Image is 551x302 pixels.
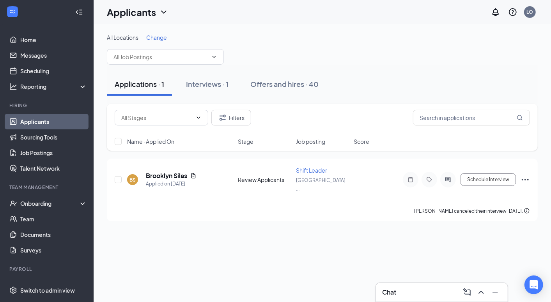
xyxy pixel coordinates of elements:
span: Change [146,34,167,41]
button: ComposeMessage [461,286,473,298]
h1: Applicants [107,5,156,19]
svg: ChevronDown [159,7,168,17]
button: Filter Filters [211,110,251,125]
input: Search in applications [413,110,530,125]
div: Switch to admin view [20,286,75,294]
a: Home [20,32,87,48]
div: Team Management [9,184,85,191]
a: Scheduling [20,63,87,79]
span: Stage [238,138,254,145]
svg: Settings [9,286,17,294]
div: Applications · 1 [115,79,164,89]
a: Job Postings [20,145,87,161]
div: Interviews · 1 [186,79,229,89]
svg: MagnifyingGlass [517,115,523,121]
input: All Stages [121,113,192,122]
a: Team [20,211,87,227]
svg: Minimize [491,288,500,297]
svg: ActiveChat [443,177,453,183]
div: BS [129,177,136,183]
h3: Chat [382,288,396,297]
svg: Analysis [9,83,17,90]
div: Applied on [DATE] [146,180,197,188]
div: [PERSON_NAME] canceled their interview [DATE]. [414,207,530,215]
input: All Job Postings [113,53,208,61]
svg: QuestionInfo [508,7,517,17]
div: LO [527,9,533,15]
a: Surveys [20,242,87,258]
svg: ChevronDown [211,54,217,60]
a: Documents [20,227,87,242]
svg: Document [190,173,197,179]
span: Name · Applied On [127,138,174,145]
span: All Locations [107,34,138,41]
svg: Info [524,208,530,214]
svg: Ellipses [521,175,530,184]
h5: Brooklyn Silas [146,171,187,180]
button: Minimize [489,286,501,298]
span: Job posting [296,138,325,145]
div: Reporting [20,83,87,90]
svg: Tag [425,177,434,183]
div: Onboarding [20,200,80,207]
span: [GEOGRAPHIC_DATA] ... [296,177,345,192]
span: Score [354,138,369,145]
button: ChevronUp [475,286,487,298]
a: Applicants [20,114,87,129]
div: Open Intercom Messenger [524,276,543,294]
svg: ComposeMessage [462,288,472,297]
div: Hiring [9,102,85,109]
svg: Collapse [75,8,83,16]
svg: ChevronDown [195,115,202,121]
button: Schedule Interview [461,173,516,186]
div: Offers and hires · 40 [250,79,319,89]
div: Review Applicants [238,176,291,184]
svg: WorkstreamLogo [9,8,16,16]
svg: ChevronUp [477,288,486,297]
svg: Note [406,177,415,183]
div: Payroll [9,266,85,272]
a: Messages [20,48,87,63]
span: Shift Leader [296,167,327,174]
svg: Notifications [491,7,500,17]
a: Sourcing Tools [20,129,87,145]
svg: UserCheck [9,200,17,207]
a: Talent Network [20,161,87,176]
svg: Filter [218,113,227,122]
